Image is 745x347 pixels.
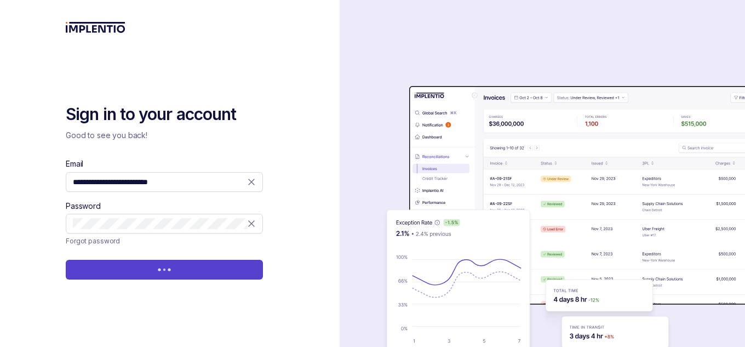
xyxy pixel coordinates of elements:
[66,104,263,126] h2: Sign in to your account
[66,158,83,169] label: Email
[66,201,101,212] label: Password
[66,236,120,247] p: Forgot password
[66,22,125,33] img: logo
[66,130,263,141] p: Good to see you back!
[66,236,120,247] a: Link Forgot password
